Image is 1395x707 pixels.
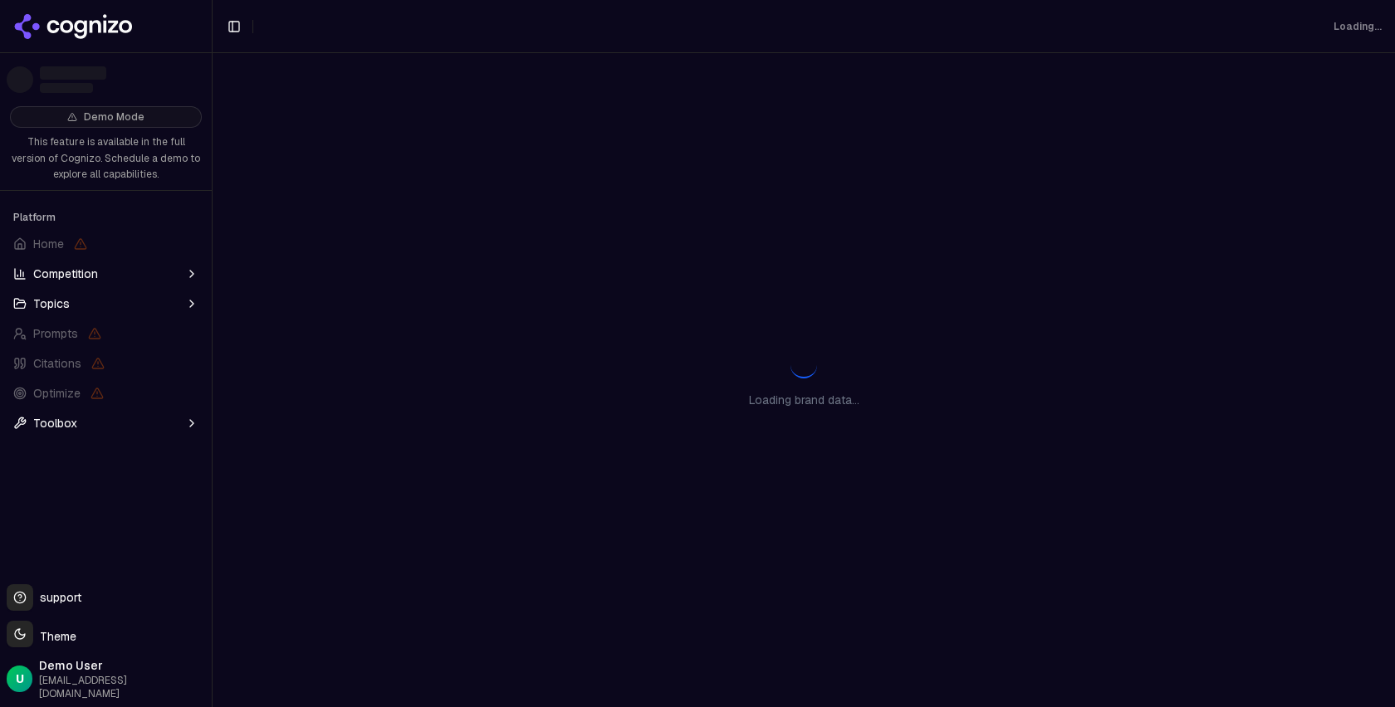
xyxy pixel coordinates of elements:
[749,392,859,408] p: Loading brand data...
[33,415,77,432] span: Toolbox
[16,670,24,687] span: U
[10,134,202,183] p: This feature is available in the full version of Cognizo. Schedule a demo to explore all capabili...
[33,325,78,342] span: Prompts
[7,290,205,317] button: Topics
[39,657,205,674] span: Demo User
[33,355,81,372] span: Citations
[7,204,205,231] div: Platform
[33,295,70,312] span: Topics
[84,110,144,124] span: Demo Mode
[33,385,81,402] span: Optimize
[39,674,205,700] span: [EMAIL_ADDRESS][DOMAIN_NAME]
[33,629,76,644] span: Theme
[1334,20,1382,33] div: Loading...
[33,589,81,606] span: support
[33,236,64,252] span: Home
[7,261,205,287] button: Competition
[33,266,98,282] span: Competition
[7,410,205,436] button: Toolbox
